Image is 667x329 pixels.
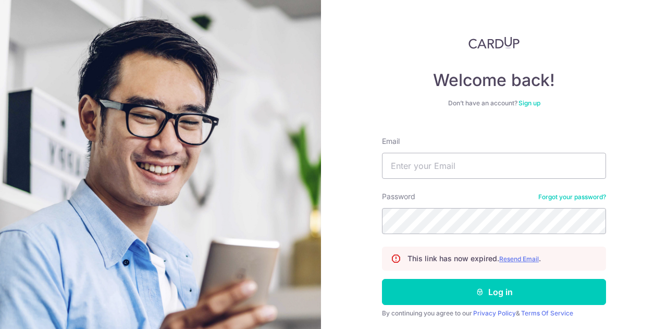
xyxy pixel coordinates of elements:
[382,136,400,147] label: Email
[382,191,415,202] label: Password
[518,99,540,107] a: Sign up
[382,99,606,107] div: Don’t have an account?
[407,253,541,264] p: This link has now expired. .
[382,279,606,305] button: Log in
[468,36,520,49] img: CardUp Logo
[382,70,606,91] h4: Welcome back!
[521,309,573,317] a: Terms Of Service
[382,153,606,179] input: Enter your Email
[538,193,606,201] a: Forgot your password?
[473,309,516,317] a: Privacy Policy
[499,255,539,263] a: Resend Email
[382,309,606,318] div: By continuing you agree to our &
